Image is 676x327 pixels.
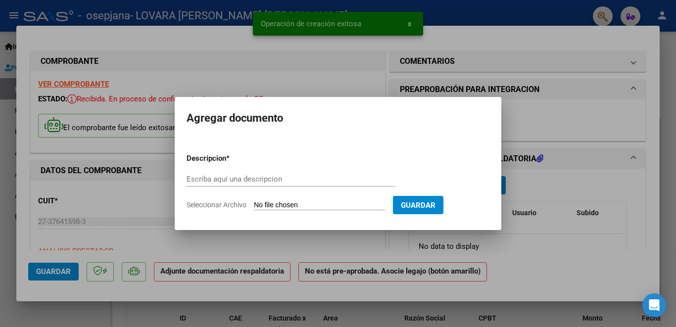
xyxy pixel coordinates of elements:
[393,196,443,214] button: Guardar
[187,109,489,128] h2: Agregar documento
[401,201,435,210] span: Guardar
[642,293,666,317] div: Open Intercom Messenger
[187,201,246,209] span: Seleccionar Archivo
[187,153,278,164] p: Descripcion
